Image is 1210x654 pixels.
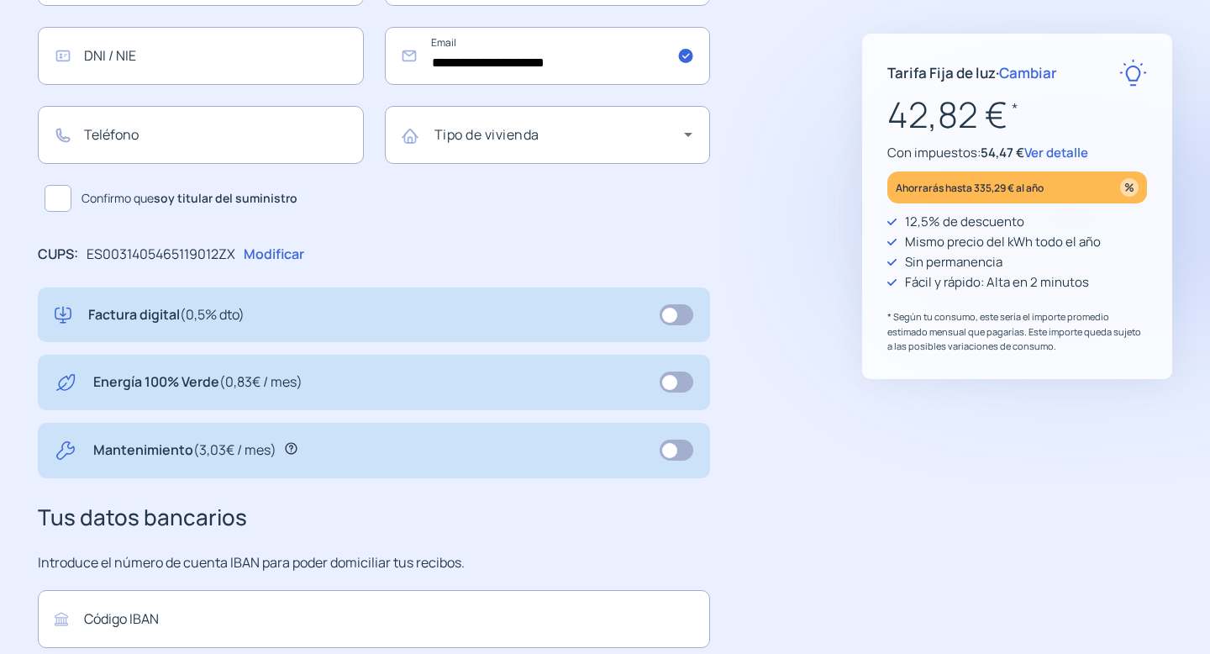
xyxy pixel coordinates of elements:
p: Energía 100% Verde [93,372,302,393]
span: (3,03€ / mes) [193,440,276,459]
span: (0,5% dto) [180,305,245,324]
img: energy-green.svg [55,372,76,393]
span: 54,47 € [981,144,1024,161]
p: Tarifa Fija de luz · [887,61,1057,84]
p: Introduce el número de cuenta IBAN para poder domiciliar tus recibos. [38,552,710,574]
p: Modificar [244,244,304,266]
img: rate-E.svg [1119,59,1147,87]
mat-label: Tipo de vivienda [434,125,539,144]
p: Fácil y rápido: Alta en 2 minutos [905,272,1089,293]
b: soy titular del suministro [154,190,297,206]
span: Cambiar [999,63,1057,82]
p: Factura digital [88,304,245,326]
p: 42,82 € [887,87,1147,143]
p: ES0031405465119012ZX [87,244,235,266]
span: Confirmo que [82,189,297,208]
p: Sin permanencia [905,252,1002,272]
img: tool.svg [55,440,76,461]
p: Mismo precio del kWh todo el año [905,232,1101,252]
p: CUPS: [38,244,78,266]
span: Ver detalle [1024,144,1088,161]
h3: Tus datos bancarios [38,500,710,535]
span: (0,83€ / mes) [219,372,302,391]
p: * Según tu consumo, este sería el importe promedio estimado mensual que pagarías. Este importe qu... [887,309,1147,354]
p: 12,5% de descuento [905,212,1024,232]
p: Ahorrarás hasta 335,29 € al año [896,178,1044,198]
p: Con impuestos: [887,143,1147,163]
p: Mantenimiento [93,440,276,461]
img: digital-invoice.svg [55,304,71,326]
img: percentage_icon.svg [1120,178,1139,197]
